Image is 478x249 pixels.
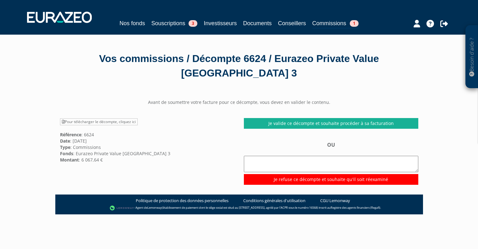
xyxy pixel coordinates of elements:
input: Je refuse ce décompte et souhaite qu'il soit réexaminé [244,174,418,185]
a: CGU Lemonway [320,198,350,204]
a: Investisseurs [204,19,237,28]
a: Lemonway [147,206,162,210]
a: Pour télécharger le décompte, cliquez ici [60,118,138,125]
a: Politique de protection des données personnelles [136,198,228,204]
a: Conseillers [278,19,306,28]
div: Vos commissions / Décompte 6624 / Eurazeo Private Value [GEOGRAPHIC_DATA] 3 [60,52,418,80]
span: 3 [189,20,197,27]
strong: Montant [60,157,79,163]
div: - Agent de (établissement de paiement dont le siège social est situé au [STREET_ADDRESS], agréé p... [62,205,417,211]
a: Documents [243,19,272,28]
a: Nos fonds [119,19,145,28]
strong: Type [60,144,70,150]
center: Avant de soumettre votre facture pour ce décompte, vous devez en valider le contenu. [55,99,423,105]
img: logo-lemonway.png [110,205,134,211]
a: Je valide ce décompte et souhaite procéder à sa facturation [244,118,418,129]
a: Conditions générales d'utilisation [243,198,305,204]
a: Registre des agents financiers (Regafi) [331,206,380,210]
div: : 6624 : [DATE] : Commissions : Eurazeo Private Value [GEOGRAPHIC_DATA] 3 : 6 067,64 € [55,118,239,163]
a: Souscriptions3 [151,19,197,28]
span: 1 [350,20,359,27]
strong: Fonds [60,150,73,156]
p: Besoin d'aide ? [468,29,475,85]
a: Commissions1 [312,19,359,29]
strong: Date [60,138,70,144]
img: 1732889491-logotype_eurazeo_blanc_rvb.png [27,12,92,23]
strong: Référence [60,132,81,138]
div: OU [244,141,418,184]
